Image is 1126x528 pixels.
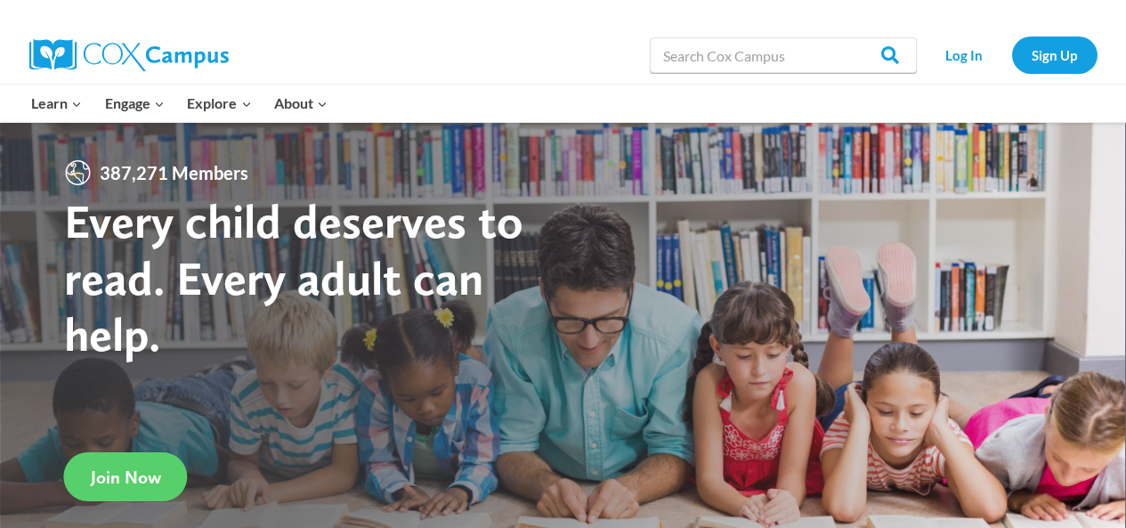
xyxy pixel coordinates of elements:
[64,452,188,501] a: Join Now
[20,85,339,122] nav: Primary Navigation
[926,37,1098,73] nav: Secondary Navigation
[91,467,161,488] span: Join Now
[64,192,523,362] strong: Every child deserves to read. Every adult can help.
[31,92,82,115] span: Learn
[105,92,165,115] span: Engage
[274,92,328,115] span: About
[29,39,229,71] img: Cox Campus
[187,92,251,115] span: Explore
[650,37,917,73] input: Search Cox Campus
[926,37,1003,73] a: Log In
[93,158,255,187] span: 387,271 Members
[1012,37,1098,73] a: Sign Up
